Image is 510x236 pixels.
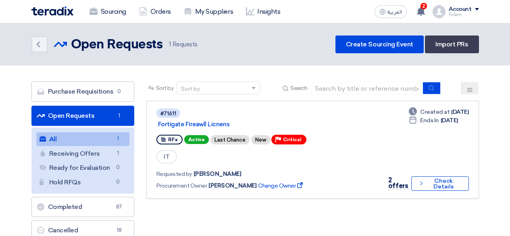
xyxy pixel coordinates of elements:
[449,6,472,13] div: Account
[184,135,209,144] span: Active
[113,149,123,158] span: 1
[181,85,200,93] div: Sort by
[31,197,134,217] a: Completed87
[71,37,163,53] h2: Open Requests
[169,41,171,48] span: 1
[36,147,129,161] a: Receiving Offers
[194,170,241,178] span: [PERSON_NAME]
[31,6,73,16] img: Teradix logo
[113,135,123,143] span: 1
[239,3,287,21] a: Insights
[251,135,271,144] div: New
[113,178,123,186] span: 0
[156,182,207,190] span: Procurement Owner
[114,203,124,211] span: 87
[168,137,178,142] span: RFx
[210,135,250,144] div: Last Chance
[433,5,445,18] img: profile_test.png
[290,84,307,92] span: Search
[375,5,407,18] button: العربية
[114,112,124,120] span: 1
[31,106,134,126] a: Open Requests1
[420,116,439,125] span: Ends In
[83,3,133,21] a: Sourcing
[31,81,134,102] a: Purchase Requisitions0
[388,176,408,190] span: 2 offers
[114,226,124,234] span: 18
[449,13,479,17] div: Eslam
[409,108,468,116] div: [DATE]
[177,3,239,21] a: My Suppliers
[156,84,174,92] span: Sort by
[387,9,402,15] span: العربية
[36,132,129,146] a: All
[114,88,124,96] span: 0
[420,3,427,9] span: 2
[411,176,468,191] button: Check Details
[133,3,177,21] a: Orders
[409,116,458,125] div: [DATE]
[169,40,198,49] span: Requests
[310,82,423,94] input: Search by title or reference number
[420,108,450,116] span: Created at
[113,163,123,172] span: 0
[158,121,360,128] a: Fortigate Fireawll Licnens
[36,175,129,189] a: Hold RFQs
[36,161,129,175] a: Ready for Evaluation
[156,150,177,163] span: IT
[160,111,176,116] div: #71611
[156,170,192,178] span: Requested by
[425,36,479,53] a: Import PRs
[335,36,424,53] a: Create Sourcing Event
[258,182,304,190] span: Change Owner
[208,182,256,190] span: [PERSON_NAME]
[283,137,302,142] span: Critical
